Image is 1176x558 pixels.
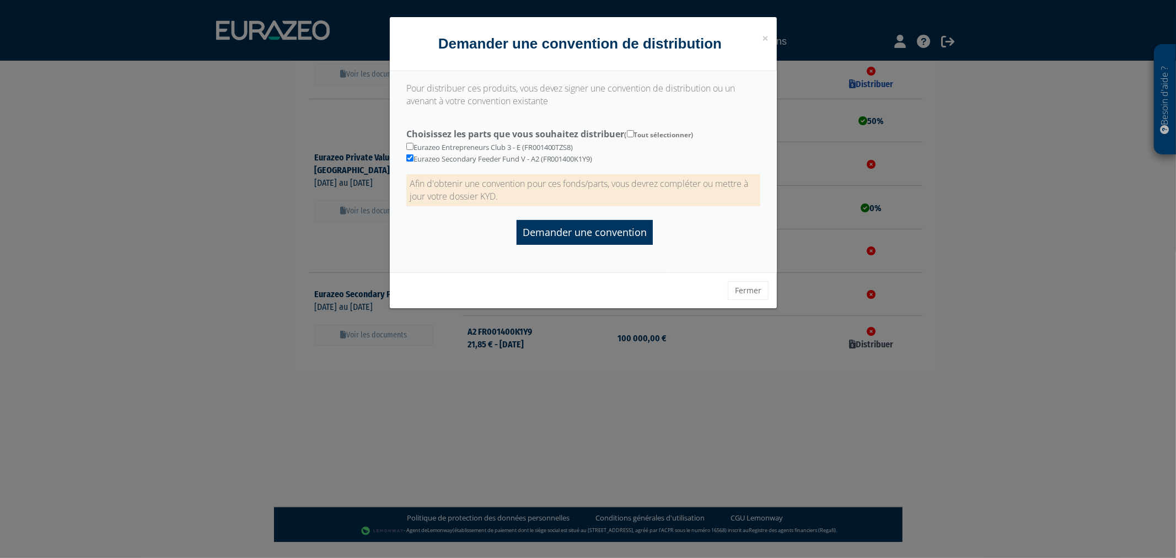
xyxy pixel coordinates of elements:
[728,281,769,300] button: Fermer
[625,130,694,139] span: ( Tout sélectionner)
[762,30,769,46] span: ×
[406,174,761,206] p: Afin d'obtenir une convention pour ces fonds/parts, vous devrez compléter ou mettre à jour votre ...
[517,220,653,245] input: Demander une convention
[398,124,769,141] label: Choisissez les parts que vous souhaitez distribuer
[406,82,761,108] p: Pour distribuer ces produits, vous devez signer une convention de distribution ou un avenant à vo...
[398,124,769,164] div: Eurazeo Entrepreneurs Club 3 - E (FR001400TZS8) Eurazeo Secondary Feeder Fund V - A2 (FR001400K1Y9)
[398,34,769,54] h4: Demander une convention de distribution
[1159,50,1172,149] p: Besoin d'aide ?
